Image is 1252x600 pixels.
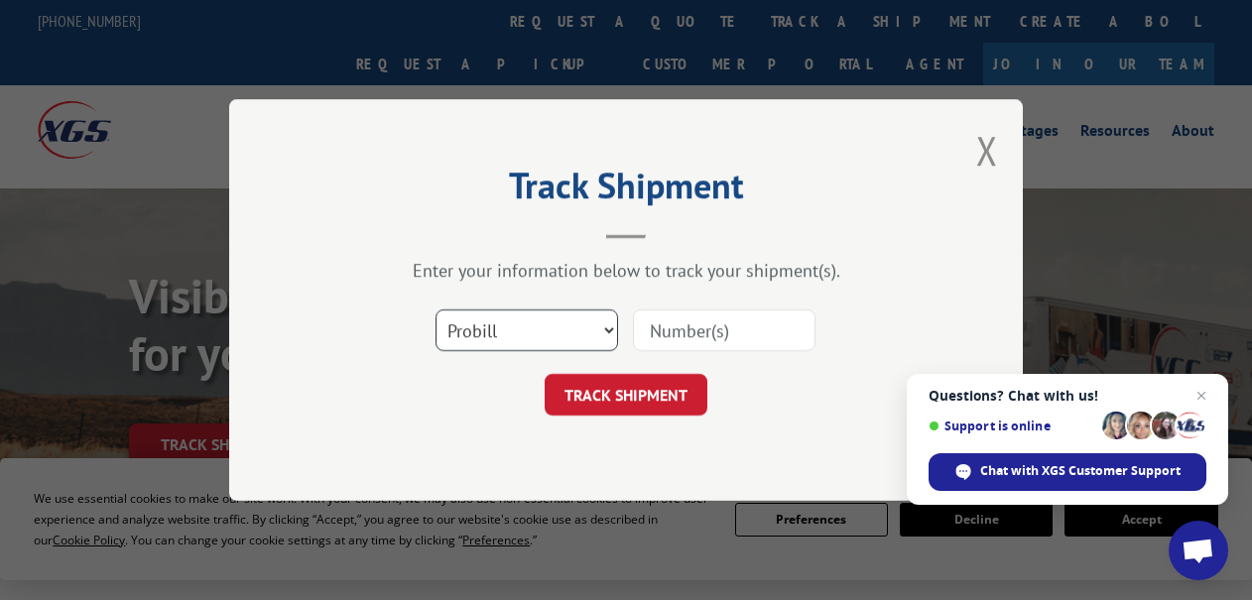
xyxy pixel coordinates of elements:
button: Close modal [976,124,998,177]
div: Enter your information below to track your shipment(s). [328,259,924,282]
span: Questions? Chat with us! [929,388,1206,404]
span: Chat with XGS Customer Support [980,462,1181,480]
h2: Track Shipment [328,172,924,209]
span: Support is online [929,419,1095,433]
div: Open chat [1169,521,1228,580]
span: Close chat [1189,384,1213,408]
input: Number(s) [633,309,815,351]
div: Chat with XGS Customer Support [929,453,1206,491]
button: TRACK SHIPMENT [545,374,707,416]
